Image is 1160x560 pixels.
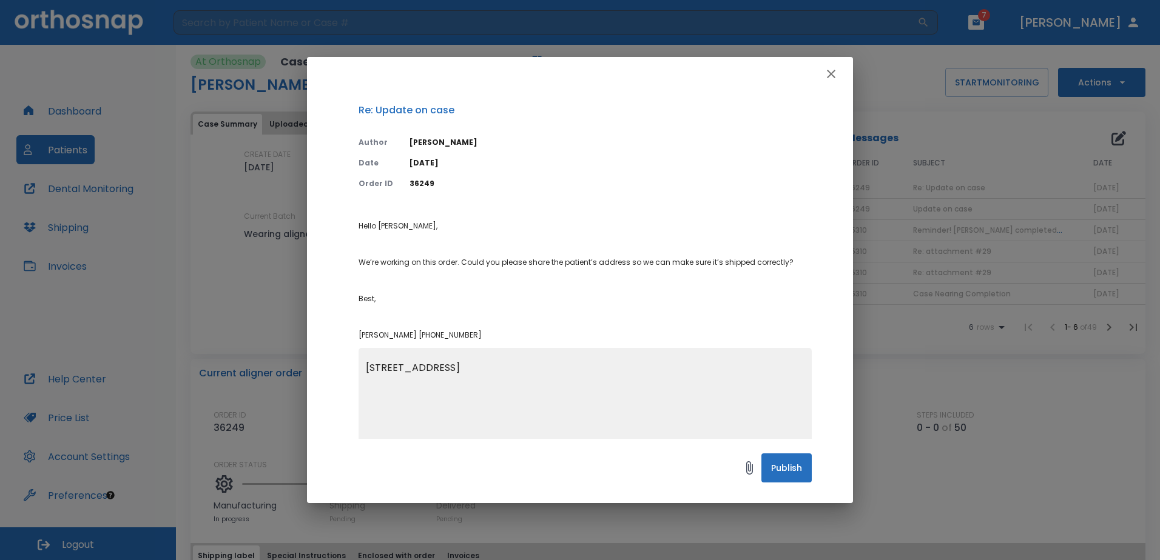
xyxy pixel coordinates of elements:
[359,103,812,118] p: Re: Update on case
[359,257,812,268] p: We’re working on this order. Could you please share the patient’s address so we can make sure it’...
[359,158,395,168] p: Date
[410,178,812,189] p: 36249
[410,137,812,148] p: [PERSON_NAME]
[359,221,812,232] p: Hello [PERSON_NAME],
[410,158,812,168] p: [DATE]
[761,453,812,482] button: Publish
[359,137,395,148] p: Author
[359,330,812,341] p: [PERSON_NAME] [PHONE_NUMBER]
[359,178,395,189] p: Order ID
[359,293,812,304] p: Best,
